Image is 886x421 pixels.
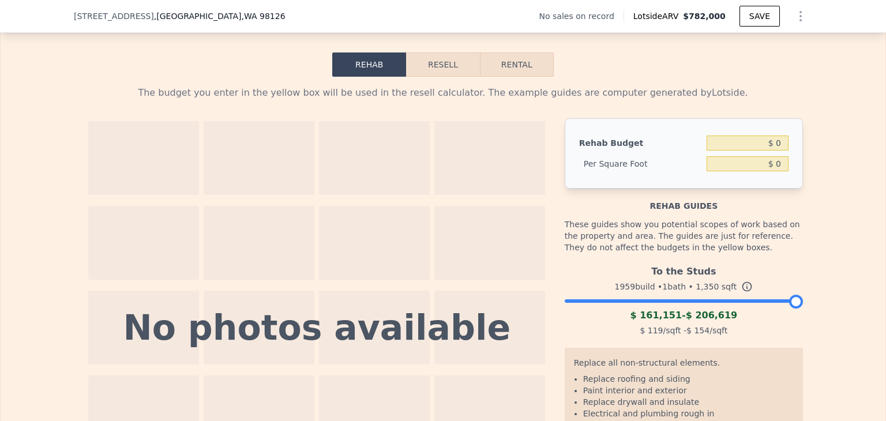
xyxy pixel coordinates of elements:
[123,310,511,345] div: No photos available
[480,52,554,77] button: Rental
[539,10,624,22] div: No sales on record
[579,133,702,153] div: Rehab Budget
[574,357,794,373] div: Replace all non-structural elements.
[406,52,479,77] button: Resell
[74,10,154,22] span: [STREET_ADDRESS]
[154,10,286,22] span: , [GEOGRAPHIC_DATA]
[583,385,794,396] li: Paint interior and exterior
[565,279,803,295] div: 1959 build • 1 bath • sqft
[633,10,683,22] span: Lotside ARV
[696,282,719,291] span: 1,350
[83,86,803,100] div: The budget you enter in the yellow box will be used in the resell calculator. The example guides ...
[686,310,738,321] span: $ 206,619
[739,6,780,27] button: SAVE
[583,408,794,419] li: Electrical and plumbing rough in
[789,5,812,28] button: Show Options
[579,153,702,174] div: Per Square Foot
[686,326,709,335] span: $ 154
[565,260,803,279] div: To the Studs
[583,373,794,385] li: Replace roofing and siding
[241,12,285,21] span: , WA 98126
[683,12,726,21] span: $782,000
[565,189,803,212] div: Rehab guides
[565,212,803,260] div: These guides show you potential scopes of work based on the property and area. The guides are jus...
[583,396,794,408] li: Replace drywall and insulate
[565,309,803,322] div: -
[332,52,406,77] button: Rehab
[565,322,803,339] div: /sqft - /sqft
[640,326,663,335] span: $ 119
[630,310,682,321] span: $ 161,151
